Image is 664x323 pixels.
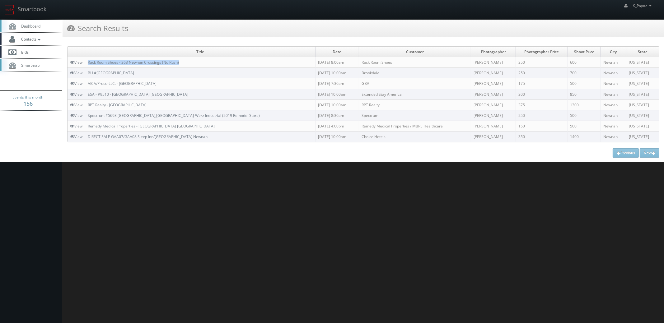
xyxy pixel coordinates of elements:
td: [DATE] 10:00am [315,132,359,142]
td: 1300 [568,99,601,110]
td: [DATE] 10:00am [315,99,359,110]
a: BU #[GEOGRAPHIC_DATA] [88,70,134,76]
td: 375 [516,99,568,110]
td: [DATE] 8:00am [315,57,359,68]
td: 850 [568,89,601,99]
a: View [70,102,82,108]
a: RPT Realty - [GEOGRAPHIC_DATA] [88,102,147,108]
td: 700 [568,68,601,78]
td: [US_STATE] [626,68,659,78]
td: [US_STATE] [626,132,659,142]
td: [US_STATE] [626,121,659,131]
td: 500 [568,110,601,121]
a: Spectrum #5693 [GEOGRAPHIC_DATA],[GEOGRAPHIC_DATA]-Werz Industrial (2019 Remodel Store) [88,113,260,118]
td: [DATE] 7:30am [315,78,359,89]
td: [PERSON_NAME] [471,68,516,78]
td: [PERSON_NAME] [471,89,516,99]
a: View [70,70,82,76]
td: [DATE] 10:00am [315,68,359,78]
td: Photographer [471,47,516,57]
td: 600 [568,57,601,68]
td: 500 [568,78,601,89]
td: 250 [516,68,568,78]
a: View [70,92,82,97]
td: Remedy Medical Properties / MBRE Healthcare [359,121,471,131]
span: K_Payne [633,3,653,8]
a: View [70,134,82,139]
td: Newnan [601,132,626,142]
a: View [70,113,82,118]
td: Newnan [601,78,626,89]
td: State [626,47,659,57]
td: [US_STATE] [626,110,659,121]
td: Rack Room Shoes [359,57,471,68]
td: Customer [359,47,471,57]
td: [US_STATE] [626,57,659,68]
td: Newnan [601,68,626,78]
td: Shoot Price [568,47,601,57]
a: Remedy Medical Properties - [GEOGRAPHIC_DATA] [GEOGRAPHIC_DATA] [88,123,215,129]
td: [DATE] 8:30am [315,110,359,121]
td: Newnan [601,57,626,68]
a: View [70,60,82,65]
td: 300 [516,89,568,99]
a: AICA/Proco-LLC. - [GEOGRAPHIC_DATA] [88,81,157,86]
td: Spectrum [359,110,471,121]
td: 175 [516,78,568,89]
td: Newnan [601,99,626,110]
td: Newnan [601,89,626,99]
span: Dashboard [18,23,40,29]
td: [US_STATE] [626,99,659,110]
td: Extended Stay America [359,89,471,99]
td: [PERSON_NAME] [471,57,516,68]
td: Date [315,47,359,57]
a: Rack Room Shoes - 363 Newnan Crossings (No Rush) [88,60,179,65]
td: Newnan [601,110,626,121]
td: GBV [359,78,471,89]
td: [PERSON_NAME] [471,121,516,131]
td: 500 [568,121,601,131]
span: Bids [18,49,29,55]
td: RPT Realty [359,99,471,110]
td: [PERSON_NAME] [471,99,516,110]
a: ESA - #9510 - [GEOGRAPHIC_DATA] [GEOGRAPHIC_DATA] [88,92,188,97]
span: Smartmap [18,62,40,68]
td: 150 [516,121,568,131]
td: 350 [516,57,568,68]
td: [DATE] 4:00pm [315,121,359,131]
a: DIRECT SALE GAA07/GAA08 Sleep Inn/[GEOGRAPHIC_DATA] Newnan [88,134,208,139]
td: Brookdale [359,68,471,78]
img: smartbook-logo.png [5,5,15,15]
td: Newnan [601,121,626,131]
td: [PERSON_NAME] [471,78,516,89]
span: Events this month [13,94,44,100]
td: [PERSON_NAME] [471,110,516,121]
h3: Search Results [67,23,128,34]
td: 1400 [568,132,601,142]
td: [US_STATE] [626,89,659,99]
td: 350 [516,132,568,142]
a: View [70,81,82,86]
span: Contacts [18,36,42,42]
td: 250 [516,110,568,121]
a: View [70,123,82,129]
td: [US_STATE] [626,78,659,89]
td: City [601,47,626,57]
td: Title [85,47,316,57]
td: Choice Hotels [359,132,471,142]
td: [DATE] 10:00am [315,89,359,99]
td: [PERSON_NAME] [471,132,516,142]
td: Photographer Price [516,47,568,57]
strong: 156 [23,100,33,107]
